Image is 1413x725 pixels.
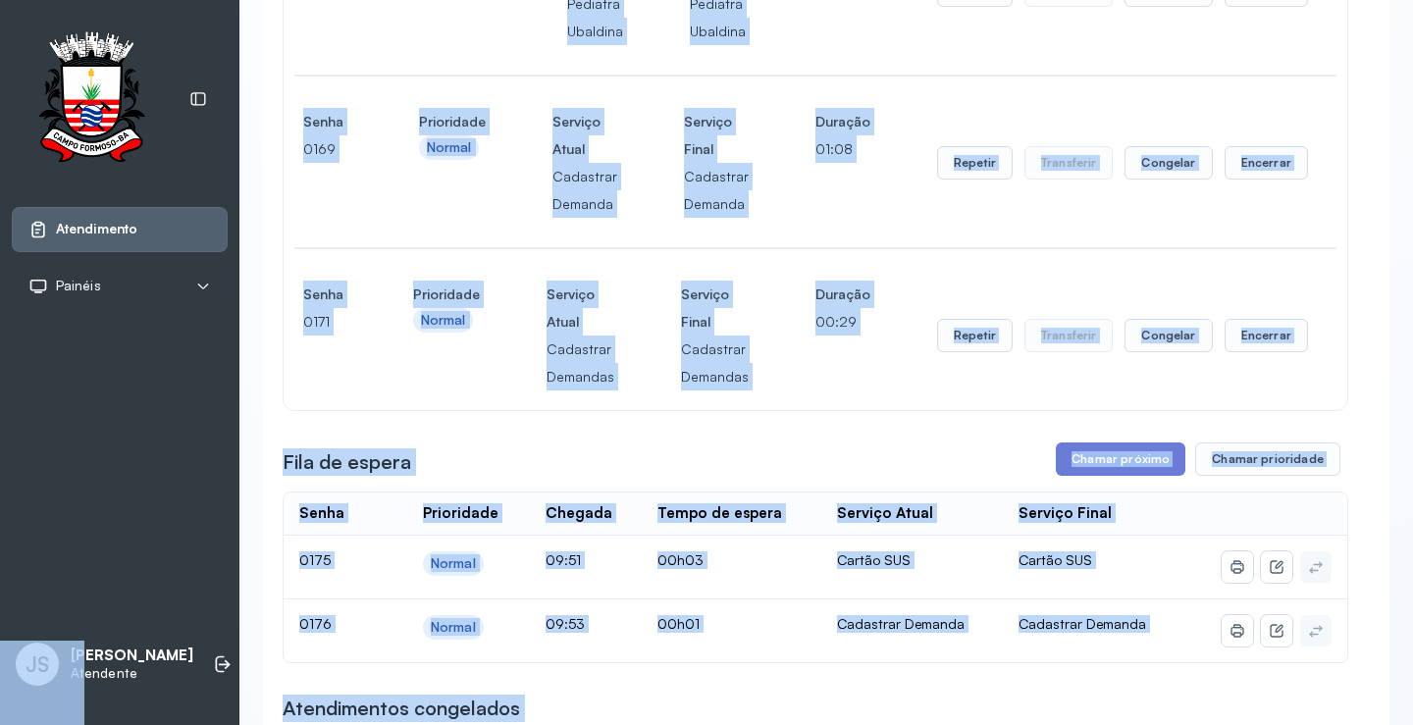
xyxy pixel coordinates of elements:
[552,108,617,163] h4: Serviço Atual
[299,504,344,523] div: Senha
[1019,551,1092,568] span: Cartão SUS
[657,551,704,568] span: 00h03
[427,139,472,156] div: Normal
[837,551,988,569] div: Cartão SUS
[21,31,162,168] img: Logotipo do estabelecimento
[1019,504,1112,523] div: Serviço Final
[56,221,137,237] span: Atendimento
[815,281,870,308] h4: Duração
[937,319,1013,352] button: Repetir
[1056,442,1185,476] button: Chamar próximo
[837,615,988,633] div: Cadastrar Demanda
[1019,615,1146,632] span: Cadastrar Demanda
[28,220,211,239] a: Atendimento
[283,695,520,722] h3: Atendimentos congelados
[815,108,870,135] h4: Duração
[303,281,346,308] h4: Senha
[303,308,346,336] p: 0171
[815,135,870,163] p: 01:08
[431,619,476,636] div: Normal
[299,551,331,568] span: 0175
[657,504,782,523] div: Tempo de espera
[1195,442,1340,476] button: Chamar prioridade
[419,108,486,135] h4: Prioridade
[71,665,193,682] p: Atendente
[1125,319,1212,352] button: Congelar
[546,504,612,523] div: Chegada
[1024,319,1114,352] button: Transferir
[1225,319,1308,352] button: Encerrar
[547,336,614,390] p: Cadastrar Demandas
[546,615,585,632] span: 09:53
[56,278,101,294] span: Painéis
[421,312,466,329] div: Normal
[423,504,498,523] div: Prioridade
[1024,146,1114,180] button: Transferir
[684,163,749,218] p: Cadastrar Demanda
[552,163,617,218] p: Cadastrar Demanda
[547,281,614,336] h4: Serviço Atual
[413,281,480,308] h4: Prioridade
[303,108,352,135] h4: Senha
[546,551,581,568] span: 09:51
[431,555,476,572] div: Normal
[681,336,749,390] p: Cadastrar Demandas
[303,135,352,163] p: 0169
[937,146,1013,180] button: Repetir
[681,281,749,336] h4: Serviço Final
[71,647,193,665] p: [PERSON_NAME]
[684,108,749,163] h4: Serviço Final
[837,504,933,523] div: Serviço Atual
[299,615,332,632] span: 0176
[1125,146,1212,180] button: Congelar
[815,308,870,336] p: 00:29
[1225,146,1308,180] button: Encerrar
[283,448,411,476] h3: Fila de espera
[657,615,700,632] span: 00h01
